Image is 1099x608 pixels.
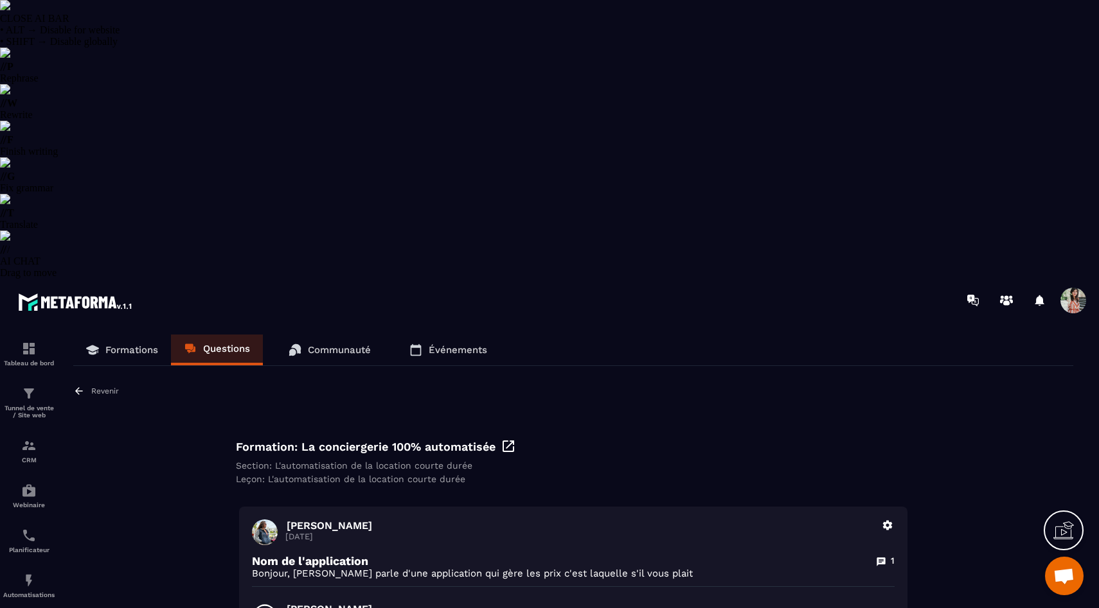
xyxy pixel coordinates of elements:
[21,386,37,401] img: formation
[236,474,911,484] div: Leçon: L'automatisation de la location courte durée
[21,438,37,453] img: formation
[285,532,874,541] p: [DATE]
[3,501,55,508] p: Webinaire
[105,344,158,356] p: Formations
[252,554,368,568] p: Nom de l'application
[308,344,371,356] p: Communauté
[3,360,55,367] p: Tableau de bord
[171,334,263,365] a: Questions
[21,573,37,588] img: automations
[73,334,171,365] a: Formations
[21,341,37,356] img: formation
[3,473,55,518] a: automationsautomationsWebinaire
[236,439,911,454] div: Formation: La conciergerie 100% automatisée
[3,591,55,598] p: Automatisations
[287,519,874,532] p: [PERSON_NAME]
[3,404,55,419] p: Tunnel de vente / Site web
[18,290,134,313] img: logo
[3,376,55,428] a: formationformationTunnel de vente / Site web
[397,334,500,365] a: Événements
[21,483,37,498] img: automations
[3,456,55,464] p: CRM
[203,343,250,354] p: Questions
[3,518,55,563] a: schedulerschedulerPlanificateur
[429,344,487,356] p: Événements
[3,546,55,553] p: Planificateur
[3,331,55,376] a: formationformationTableau de bord
[21,528,37,543] img: scheduler
[252,568,895,580] p: Bonjour, [PERSON_NAME] parle d'une application qui gère les prix c'est laquelle s'il vous plait
[91,387,119,395] p: Revenir
[3,563,55,608] a: automationsautomationsAutomatisations
[891,555,895,567] p: 1
[1045,557,1084,595] a: Ouvrir le chat
[236,460,911,471] div: Section: L'automatisation de la location courte durée
[276,334,384,365] a: Communauté
[3,428,55,473] a: formationformationCRM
